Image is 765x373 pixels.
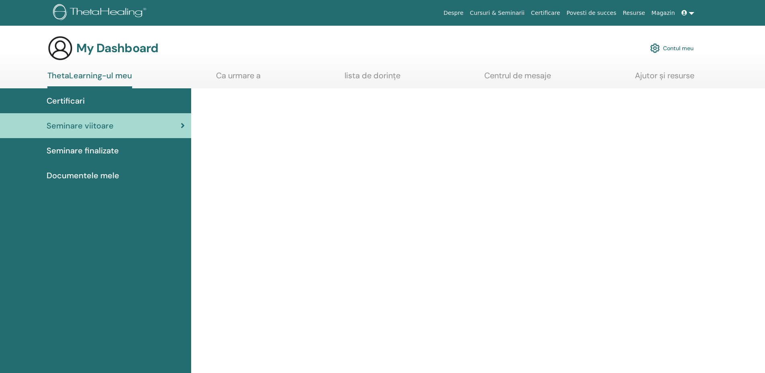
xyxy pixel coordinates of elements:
a: Centrul de mesaje [484,71,551,86]
a: lista de dorințe [345,71,400,86]
a: Magazin [648,6,678,20]
span: Certificari [47,95,85,107]
a: Contul meu [650,39,694,57]
a: Ca urmare a [216,71,261,86]
a: Povesti de succes [563,6,620,20]
img: logo.png [53,4,149,22]
h3: My Dashboard [76,41,158,55]
span: Documentele mele [47,169,119,181]
a: Ajutor și resurse [635,71,694,86]
img: generic-user-icon.jpg [47,35,73,61]
a: Certificare [528,6,563,20]
a: Resurse [620,6,649,20]
span: Seminare finalizate [47,145,119,157]
span: Seminare viitoare [47,120,114,132]
a: Despre [440,6,467,20]
a: Cursuri & Seminarii [467,6,528,20]
a: ThetaLearning-ul meu [47,71,132,88]
img: cog.svg [650,41,660,55]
